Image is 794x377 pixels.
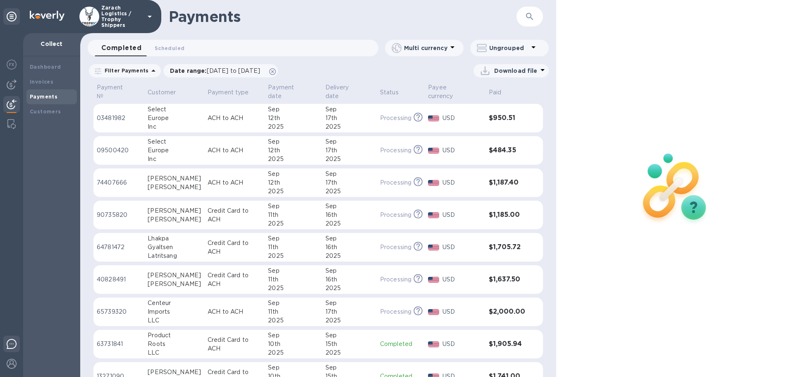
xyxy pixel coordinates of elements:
h3: $1,185.00 [489,211,526,219]
p: Completed [380,340,421,348]
div: 11th [268,211,318,219]
p: Multi currency [404,44,447,52]
img: USD [428,180,439,186]
p: Zarach Logistics / Trophy Shippers [101,5,143,28]
p: Processing [380,307,411,316]
div: 12th [268,114,318,122]
img: USD [428,309,439,315]
div: Sep [268,299,318,307]
div: [PERSON_NAME] [148,174,201,183]
p: Download file [494,67,538,75]
p: Payment date [268,83,308,101]
img: USD [428,341,439,347]
p: 63731841 [97,340,141,348]
span: Completed [101,42,141,54]
div: 2025 [325,219,373,228]
span: Payment type [208,88,260,97]
div: 2025 [268,284,318,293]
p: USD [442,307,482,316]
h3: $1,905.94 [489,340,526,348]
div: Sep [325,299,373,307]
p: Delivery date [325,83,363,101]
span: Payment date [268,83,318,101]
div: Sep [325,331,373,340]
span: Status [380,88,409,97]
div: 2025 [268,155,318,163]
img: USD [428,148,439,154]
div: Sep [325,234,373,243]
div: [PERSON_NAME] [148,280,201,288]
p: Credit Card to ACH [208,336,261,353]
p: 65739320 [97,307,141,316]
div: 2025 [268,316,318,325]
div: Sep [268,202,318,211]
p: Paid [489,88,502,97]
p: Processing [380,146,411,155]
div: 2025 [325,122,373,131]
p: ACH to ACH [208,178,261,187]
p: Credit Card to ACH [208,271,261,288]
p: USD [442,211,482,219]
div: 12th [268,146,318,155]
img: Foreign exchange [7,60,17,70]
div: 2025 [325,252,373,260]
div: Lhakpa [148,234,201,243]
div: 2025 [325,284,373,293]
h3: $1,637.50 [489,276,526,283]
div: 2025 [268,252,318,260]
div: Sep [325,267,373,275]
div: Sep [325,202,373,211]
div: 17th [325,146,373,155]
h3: $1,705.72 [489,243,526,251]
div: Select [148,105,201,114]
div: 2025 [325,155,373,163]
div: Product [148,331,201,340]
div: Sep [268,363,318,372]
b: Customers [30,108,61,115]
span: Payee currency [428,83,482,101]
div: Sep [325,363,373,372]
p: USD [442,114,482,122]
div: 17th [325,114,373,122]
p: ACH to ACH [208,307,261,316]
div: Select [148,137,201,146]
div: [PERSON_NAME] [148,183,201,192]
div: [PERSON_NAME] [148,271,201,280]
div: LLC [148,348,201,357]
div: 2025 [325,316,373,325]
div: 10th [268,340,318,348]
p: Processing [380,211,411,219]
p: Customer [148,88,176,97]
div: [PERSON_NAME] [148,207,201,215]
div: Sep [268,137,318,146]
div: Sep [268,234,318,243]
img: USD [428,277,439,283]
span: Delivery date [325,83,373,101]
div: 16th [325,211,373,219]
div: Europe [148,146,201,155]
p: Ungrouped [489,44,529,52]
span: Payment № [97,83,141,101]
div: [PERSON_NAME] [148,368,201,377]
div: 12th [268,178,318,187]
h1: Payments [169,8,517,25]
div: Date range:[DATE] to [DATE] [163,64,278,77]
p: Payee currency [428,83,471,101]
p: USD [442,275,482,284]
span: Paid [489,88,512,97]
p: Filter Payments [101,67,148,74]
div: Imports [148,307,201,316]
div: 16th [325,243,373,252]
b: Payments [30,94,57,100]
div: 15th [325,340,373,348]
p: Credit Card to ACH [208,207,261,224]
div: 2025 [268,122,318,131]
div: Sep [268,105,318,114]
p: Processing [380,275,411,284]
span: Scheduled [155,44,184,53]
b: Dashboard [30,64,61,70]
p: Payment № [97,83,130,101]
div: 11th [268,243,318,252]
p: Status [380,88,399,97]
p: ACH to ACH [208,146,261,155]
